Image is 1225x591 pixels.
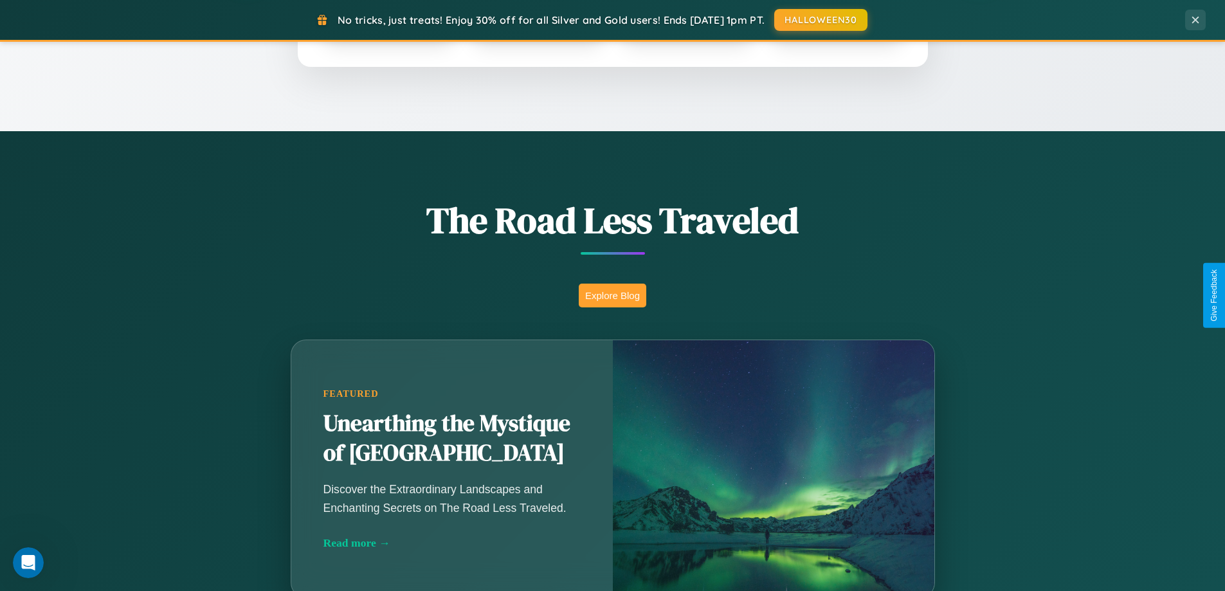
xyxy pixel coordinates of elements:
span: No tricks, just treats! Enjoy 30% off for all Silver and Gold users! Ends [DATE] 1pm PT. [338,14,765,26]
p: Discover the Extraordinary Landscapes and Enchanting Secrets on The Road Less Traveled. [323,480,581,516]
div: Featured [323,388,581,399]
button: HALLOWEEN30 [774,9,867,31]
iframe: Intercom live chat [13,547,44,578]
h1: The Road Less Traveled [227,195,999,245]
div: Read more → [323,536,581,550]
h2: Unearthing the Mystique of [GEOGRAPHIC_DATA] [323,409,581,468]
button: Explore Blog [579,284,646,307]
div: Give Feedback [1210,269,1219,322]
